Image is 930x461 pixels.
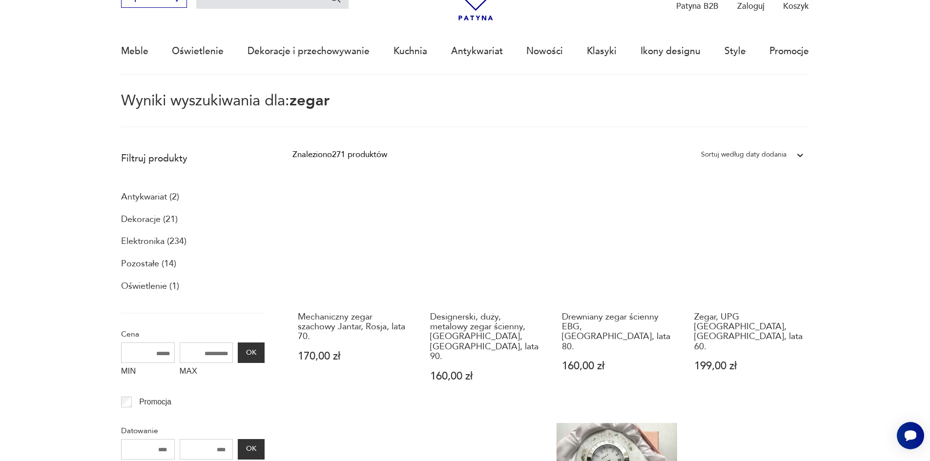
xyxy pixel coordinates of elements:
p: Wyniki wyszukiwania dla: [121,94,809,127]
a: Nowości [526,29,563,74]
h3: Drewniany zegar ścienny EBG, [GEOGRAPHIC_DATA], lata 80. [562,312,672,352]
p: Promocja [139,396,171,408]
h3: Designerski, duży, metalowy zegar ścienny, [GEOGRAPHIC_DATA], [GEOGRAPHIC_DATA], lata 90. [430,312,540,362]
a: Dekoracje (21) [121,211,178,228]
p: Zaloguj [737,0,765,12]
p: Filtruj produkty [121,152,265,165]
a: Kuchnia [393,29,427,74]
h3: Zegar, UPG [GEOGRAPHIC_DATA], [GEOGRAPHIC_DATA], lata 60. [694,312,804,352]
div: Znaleziono 271 produktów [292,148,387,161]
a: Pozostałe (14) [121,256,176,272]
a: Zegar, UPG Halle, Niemcy, lata 60.Zegar, UPG [GEOGRAPHIC_DATA], [GEOGRAPHIC_DATA], lata 60.199,00 zł [689,182,809,404]
p: Koszyk [783,0,809,12]
button: OK [238,439,264,460]
p: Cena [121,328,265,341]
h3: Mechaniczny zegar szachowy Jantar, Rosja, lata 70. [298,312,408,342]
label: MAX [180,363,233,381]
a: Style [724,29,746,74]
p: Patyna B2B [676,0,719,12]
a: Oświetlenie [172,29,224,74]
span: zegar [289,90,330,111]
a: Dekoracje i przechowywanie [248,29,370,74]
a: Antykwariat [451,29,503,74]
iframe: Smartsupp widget button [897,422,924,449]
button: OK [238,342,264,363]
a: Drewniany zegar ścienny EBG, Niemcy, lata 80.Drewniany zegar ścienny EBG, [GEOGRAPHIC_DATA], lata... [557,182,677,404]
p: 160,00 zł [430,371,540,381]
a: Promocje [769,29,809,74]
a: Mechaniczny zegar szachowy Jantar, Rosja, lata 70.Mechaniczny zegar szachowy Jantar, Rosja, lata ... [292,182,413,404]
div: Sortuj według daty dodania [701,148,786,161]
p: 170,00 zł [298,351,408,361]
p: 160,00 zł [562,361,672,371]
p: Datowanie [121,424,265,437]
a: Meble [121,29,148,74]
a: Elektronika (234) [121,233,186,250]
a: Designerski, duży, metalowy zegar ścienny, Buri, Niemcy, lata 90.Designerski, duży, metalowy zega... [425,182,545,404]
p: 199,00 zł [694,361,804,371]
a: Oświetlenie (1) [121,278,179,295]
label: MIN [121,363,175,381]
a: Ikony designu [641,29,701,74]
a: Klasyki [587,29,617,74]
a: Antykwariat (2) [121,189,179,205]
